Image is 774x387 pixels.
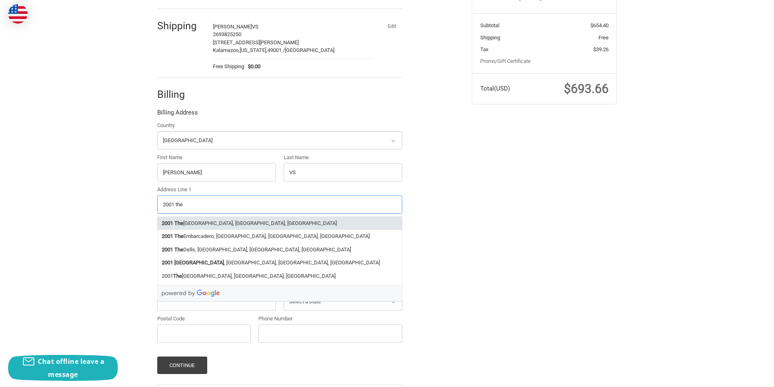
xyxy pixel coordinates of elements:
[480,85,510,92] span: Total (USD)
[244,63,261,71] span: $0.00
[158,216,402,230] li: [GEOGRAPHIC_DATA], [GEOGRAPHIC_DATA], [GEOGRAPHIC_DATA]
[285,47,334,53] span: [GEOGRAPHIC_DATA]
[158,269,402,283] li: 2001 [GEOGRAPHIC_DATA], [GEOGRAPHIC_DATA], [GEOGRAPHIC_DATA]
[157,186,402,194] label: Address Line 1
[258,315,402,323] label: Phone Number
[284,154,402,162] label: Last Name
[564,82,609,96] span: $693.66
[174,259,224,267] strong: [GEOGRAPHIC_DATA]
[8,355,118,381] button: Chat offline leave a message
[157,108,198,121] legend: Billing Address
[158,256,402,270] li: , [GEOGRAPHIC_DATA], [GEOGRAPHIC_DATA], [GEOGRAPHIC_DATA]
[267,47,285,53] span: 49001 /
[213,63,244,71] span: Free Shipping
[162,259,173,267] strong: 2001
[157,154,276,162] label: First Name
[480,46,488,52] span: Tax
[213,24,252,30] span: [PERSON_NAME]
[252,24,258,30] span: VS
[174,219,183,227] strong: The
[162,232,173,240] strong: 2001
[158,230,402,243] li: Embarcadero, [GEOGRAPHIC_DATA], [GEOGRAPHIC_DATA], [GEOGRAPHIC_DATA]
[38,357,104,379] span: Chat offline leave a message
[157,315,251,323] label: Postal Code
[173,272,182,280] strong: The
[157,88,205,101] h2: Billing
[162,219,173,227] strong: 2001
[590,22,609,28] span: $654.40
[174,232,183,240] strong: The
[598,35,609,41] span: Free
[593,46,609,52] span: $39.26
[240,47,267,53] span: [US_STATE],
[157,357,207,374] button: Continue
[213,31,241,37] span: 2693825250
[162,246,183,254] strong: 2001 The
[381,21,402,32] button: Edit
[157,121,402,130] label: Country
[213,47,240,53] span: Kalamazoo,
[480,58,531,64] a: Promo/Gift Certificate
[480,22,499,28] span: Subtotal
[480,35,500,41] span: Shipping
[8,4,28,24] img: duty and tax information for United States
[158,243,402,256] li: Dells, [GEOGRAPHIC_DATA], [GEOGRAPHIC_DATA], [GEOGRAPHIC_DATA]
[213,39,299,45] span: [STREET_ADDRESS][PERSON_NAME]
[157,19,205,32] h2: Shipping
